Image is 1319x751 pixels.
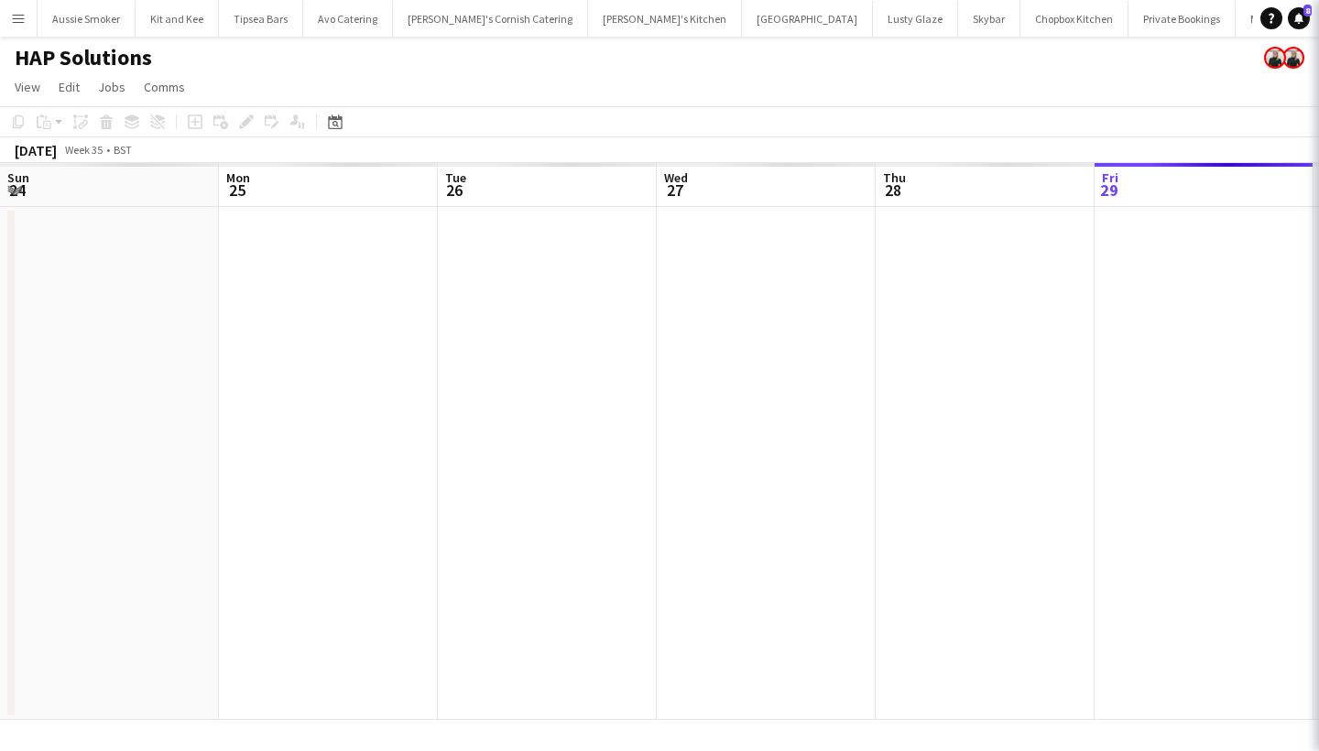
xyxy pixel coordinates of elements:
span: 8 [1303,5,1312,16]
span: 28 [880,180,906,201]
button: Tipsea Bars [219,1,303,37]
button: Kit and Kee [136,1,219,37]
span: Comms [144,79,185,95]
app-user-avatar: Rachael Spring [1282,47,1304,69]
button: Private Bookings [1128,1,1236,37]
span: Wed [664,169,688,186]
app-user-avatar: Rachael Spring [1264,47,1286,69]
span: Tue [445,169,466,186]
span: Edit [59,79,80,95]
span: View [15,79,40,95]
div: [DATE] [15,141,57,159]
span: 27 [661,180,688,201]
button: Chopbox Kitchen [1020,1,1128,37]
a: Comms [136,75,192,99]
button: Skybar [958,1,1020,37]
button: [PERSON_NAME]'s Cornish Catering [393,1,588,37]
button: [GEOGRAPHIC_DATA] [742,1,873,37]
a: Edit [51,75,87,99]
span: Thu [883,169,906,186]
span: Fri [1102,169,1118,186]
a: Jobs [91,75,133,99]
button: Lusty Glaze [873,1,958,37]
span: Week 35 [60,143,106,157]
a: 8 [1288,7,1310,29]
span: 25 [223,180,250,201]
span: Jobs [98,79,125,95]
span: Mon [226,169,250,186]
a: View [7,75,48,99]
button: Aussie Smoker [38,1,136,37]
span: 24 [5,180,29,201]
button: [PERSON_NAME]'s Kitchen [588,1,742,37]
button: Avo Catering [303,1,393,37]
h1: HAP Solutions [15,44,152,71]
div: BST [114,143,132,157]
span: 26 [442,180,466,201]
span: Sun [7,169,29,186]
span: 29 [1099,180,1118,201]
